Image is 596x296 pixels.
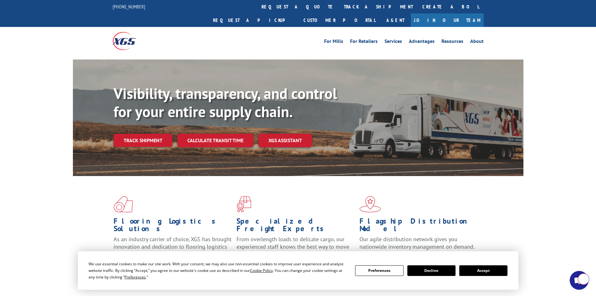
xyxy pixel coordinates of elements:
a: Track shipment [114,134,172,147]
img: xgs-icon-focused-on-flooring-red [237,196,251,212]
button: Accept [459,265,507,276]
div: Cookie Consent Prompt [78,251,518,290]
h1: Flooring Logistics Solutions [114,217,232,236]
p: From overlength loads to delicate cargo, our experienced staff knows the best way to move your fr... [237,236,355,263]
a: Advantages [409,39,435,46]
a: Resources [441,39,463,46]
span: Our agile distribution network gives you nationwide inventory management on demand. [359,236,475,250]
span: Preferences [125,274,146,280]
a: Join Our Team [411,13,484,27]
h1: Specialized Freight Experts [237,217,355,236]
a: Services [385,39,402,46]
a: For Retailers [350,39,378,46]
span: Cookie Policy [250,268,273,273]
a: Calculate transit time [177,134,253,147]
span: As an industry carrier of choice, XGS has brought innovation and dedication to flooring logistics... [114,236,232,258]
a: About [470,39,484,46]
h1: Flagship Distribution Model [359,217,478,236]
b: Visibility, transparency, and control for your entire supply chain. [114,84,337,121]
img: xgs-icon-flagship-distribution-model-red [359,196,381,212]
button: Decline [407,265,456,276]
a: Agent [380,13,411,27]
a: Request a pickup [208,13,299,27]
a: For Mills [324,39,343,46]
button: Preferences [355,265,403,276]
a: Customer Portal [299,13,380,27]
a: XGS ASSISTANT [258,134,312,147]
div: We use essential cookies to make our site work. With your consent, we may also use non-essential ... [89,261,348,280]
a: [PHONE_NUMBER] [113,3,145,10]
div: Open chat [570,271,588,290]
img: xgs-icon-total-supply-chain-intelligence-red [114,196,133,212]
